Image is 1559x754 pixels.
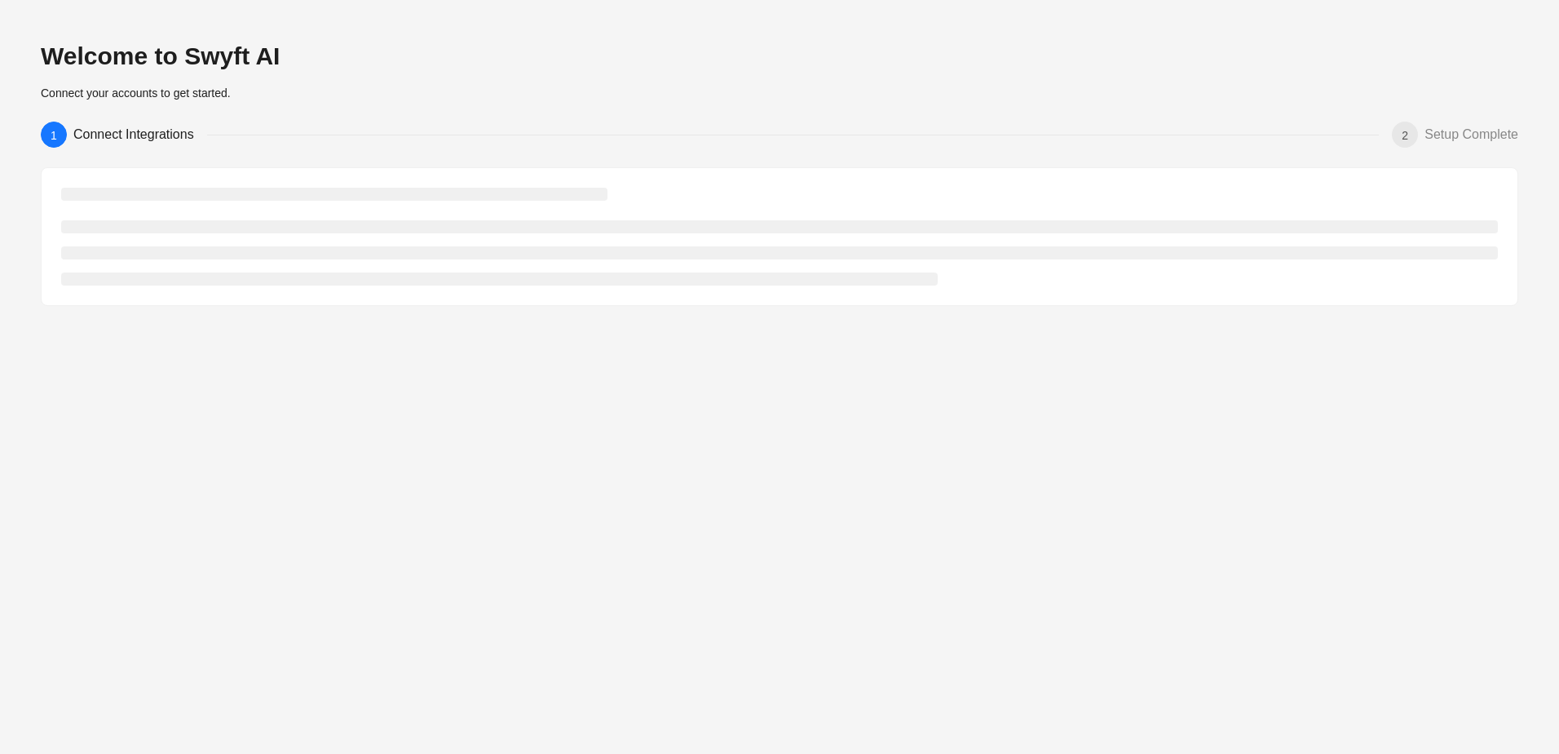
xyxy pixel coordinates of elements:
span: 2 [1402,129,1408,142]
div: Setup Complete [1424,122,1518,148]
div: Connect Integrations [73,122,207,148]
span: 1 [51,129,57,142]
h2: Welcome to Swyft AI [41,41,1518,72]
span: Connect your accounts to get started. [41,86,231,100]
